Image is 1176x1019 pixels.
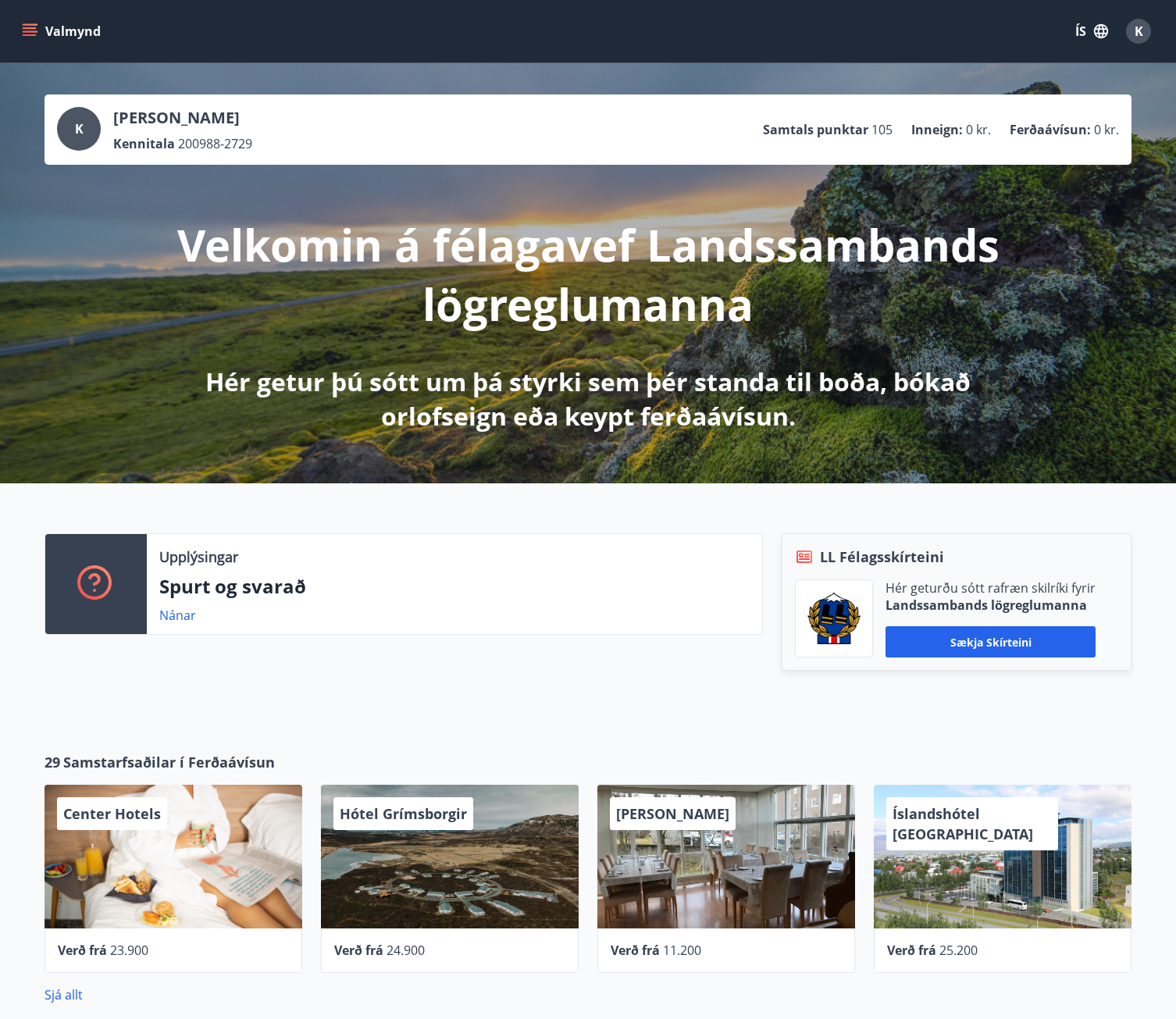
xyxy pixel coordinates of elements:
[178,135,252,152] span: 200988-2729
[63,752,275,772] span: Samstarfsaðilar í Ferðaávísun
[334,942,383,959] span: Verð frá
[63,804,161,823] span: Center Hotels
[387,942,425,959] span: 24.900
[886,626,1096,657] button: Sækja skírteini
[45,986,83,1003] a: Sjá allt
[663,942,701,959] span: 11.200
[110,942,148,959] span: 23.900
[159,573,750,600] p: Spurt og svarað
[75,120,84,137] span: K
[1135,23,1143,40] span: K
[340,804,467,823] span: Hótel Grímsborgir
[911,121,963,138] p: Inneign :
[58,942,107,959] span: Verð frá
[113,135,175,152] p: Kennitala
[886,597,1096,614] p: Landssambands lögreglumanna
[886,579,1096,597] p: Hér geturðu sótt rafræn skilríki fyrir
[1010,121,1091,138] p: Ferðaávísun :
[113,107,252,129] p: [PERSON_NAME]
[45,752,60,772] span: 29
[176,215,1000,333] p: Velkomin á félagavef Landssambands lögreglumanna
[19,17,107,45] button: menu
[820,547,944,567] span: LL Félagsskírteini
[159,607,196,624] a: Nánar
[176,365,1000,433] p: Hér getur þú sótt um þá styrki sem þér standa til boða, bókað orlofseign eða keypt ferðaávísun.
[763,121,868,138] p: Samtals punktar
[611,942,660,959] span: Verð frá
[893,804,1033,843] span: Íslandshótel [GEOGRAPHIC_DATA]
[966,121,991,138] span: 0 kr.
[1094,121,1119,138] span: 0 kr.
[807,593,861,644] img: 1cqKbADZNYZ4wXUG0EC2JmCwhQh0Y6EN22Kw4FTY.png
[159,547,238,567] p: Upplýsingar
[871,121,893,138] span: 105
[939,942,978,959] span: 25.200
[616,804,729,823] span: [PERSON_NAME]
[887,942,936,959] span: Verð frá
[1067,17,1117,45] button: ÍS
[1120,12,1157,50] button: K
